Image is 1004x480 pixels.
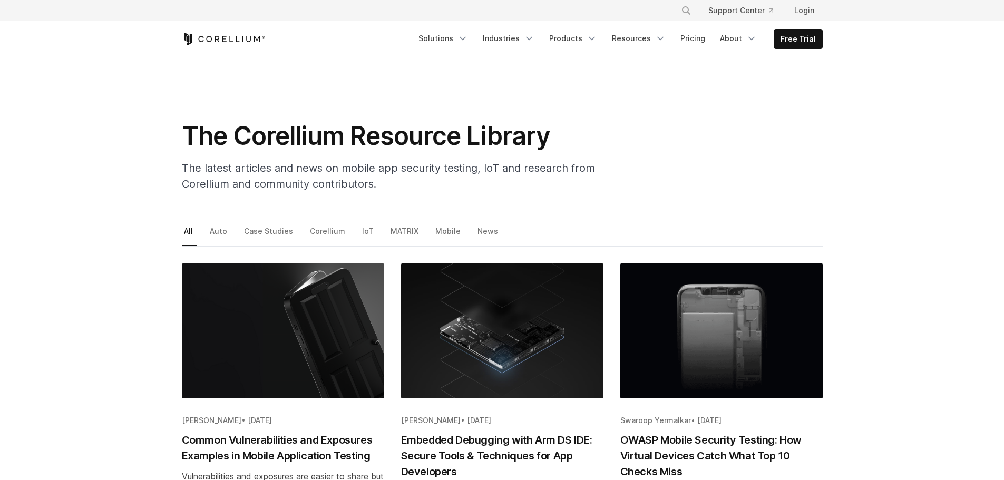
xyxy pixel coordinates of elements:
[774,30,822,48] a: Free Trial
[700,1,782,20] a: Support Center
[668,1,823,20] div: Navigation Menu
[208,224,231,246] a: Auto
[677,1,696,20] button: Search
[543,29,603,48] a: Products
[401,263,603,398] img: Embedded Debugging with Arm DS IDE: Secure Tools & Techniques for App Developers
[308,224,349,246] a: Corellium
[620,415,823,426] div: •
[433,224,464,246] a: Mobile
[412,29,474,48] a: Solutions
[182,120,603,152] h1: The Corellium Resource Library
[620,432,823,479] h2: OWASP Mobile Security Testing: How Virtual Devices Catch What Top 10 Checks Miss
[182,415,384,426] div: •
[248,416,272,425] span: [DATE]
[360,224,377,246] a: IoT
[786,1,823,20] a: Login
[182,224,197,246] a: All
[697,416,722,425] span: [DATE]
[401,416,461,425] span: [PERSON_NAME]
[182,162,595,190] span: The latest articles and news on mobile app security testing, IoT and research from Corellium and ...
[620,416,691,425] span: Swaroop Yermalkar
[182,33,266,45] a: Corellium Home
[467,416,491,425] span: [DATE]
[401,415,603,426] div: •
[401,432,603,479] h2: Embedded Debugging with Arm DS IDE: Secure Tools & Techniques for App Developers
[674,29,711,48] a: Pricing
[182,263,384,398] img: Common Vulnerabilities and Exposures Examples in Mobile Application Testing
[182,432,384,464] h2: Common Vulnerabilities and Exposures Examples in Mobile Application Testing
[714,29,763,48] a: About
[620,263,823,398] img: OWASP Mobile Security Testing: How Virtual Devices Catch What Top 10 Checks Miss
[475,224,502,246] a: News
[388,224,422,246] a: MATRIX
[182,416,241,425] span: [PERSON_NAME]
[476,29,541,48] a: Industries
[606,29,672,48] a: Resources
[242,224,297,246] a: Case Studies
[412,29,823,49] div: Navigation Menu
